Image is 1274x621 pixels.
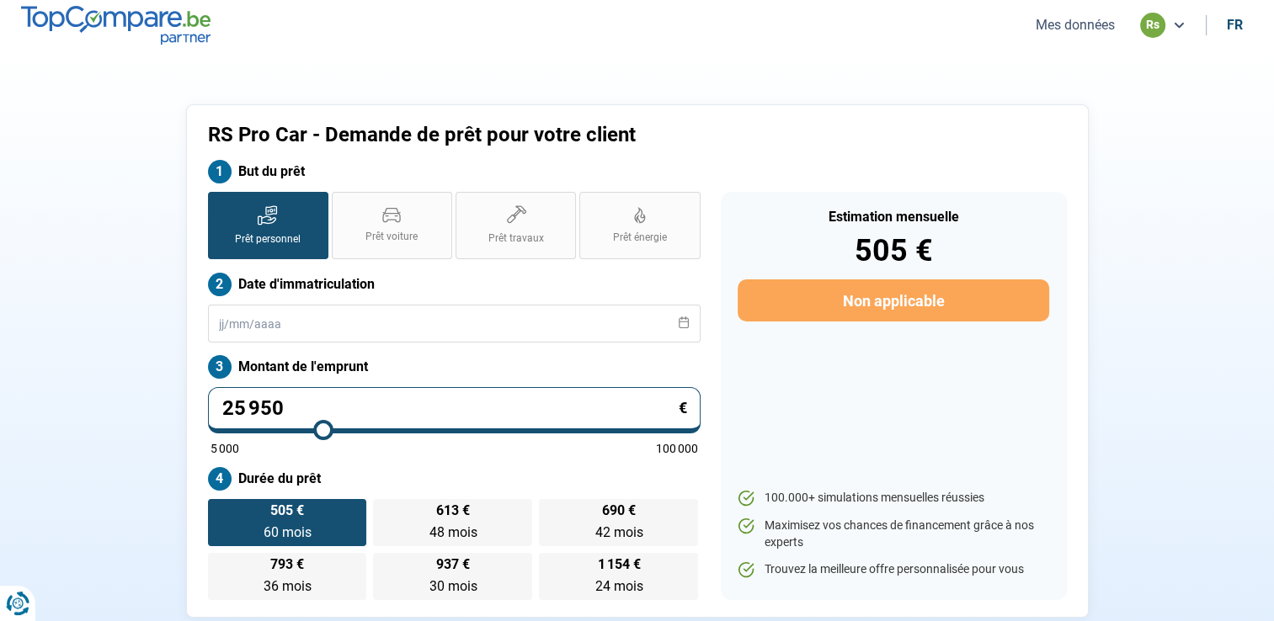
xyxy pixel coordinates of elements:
[738,490,1048,507] li: 100.000+ simulations mensuelles réussies
[208,160,701,183] label: But du prêt
[594,578,642,594] span: 24 mois
[1140,13,1165,38] div: rs
[365,230,418,244] span: Prêt voiture
[429,578,477,594] span: 30 mois
[208,305,701,342] input: jj/mm/aaaa
[270,558,304,571] span: 793 €
[235,232,301,247] span: Prêt personnel
[613,231,667,245] span: Prêt énergie
[1031,16,1120,34] button: Mes données
[738,517,1048,550] li: Maximisez vos chances de financement grâce à nos experts
[679,401,687,416] span: €
[211,443,239,454] span: 5 000
[738,561,1048,578] li: Trouvez la meilleure offre personnalisée pour vous
[436,504,470,517] span: 613 €
[429,524,477,540] span: 48 mois
[263,578,311,594] span: 36 mois
[488,231,544,246] span: Prêt travaux
[738,236,1048,266] div: 505 €
[594,524,642,540] span: 42 mois
[1227,17,1243,33] div: fr
[436,558,470,571] span: 937 €
[208,273,701,296] label: Date d'immatriculation
[738,210,1048,224] div: Estimation mensuelle
[208,355,701,379] label: Montant de l'emprunt
[208,467,701,491] label: Durée du prêt
[597,558,640,571] span: 1 154 €
[208,123,847,147] h1: RS Pro Car - Demande de prêt pour votre client
[21,6,211,44] img: TopCompare.be
[602,504,636,517] span: 690 €
[656,443,698,454] span: 100 000
[738,279,1048,321] button: Non applicable
[270,504,304,517] span: 505 €
[263,524,311,540] span: 60 mois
